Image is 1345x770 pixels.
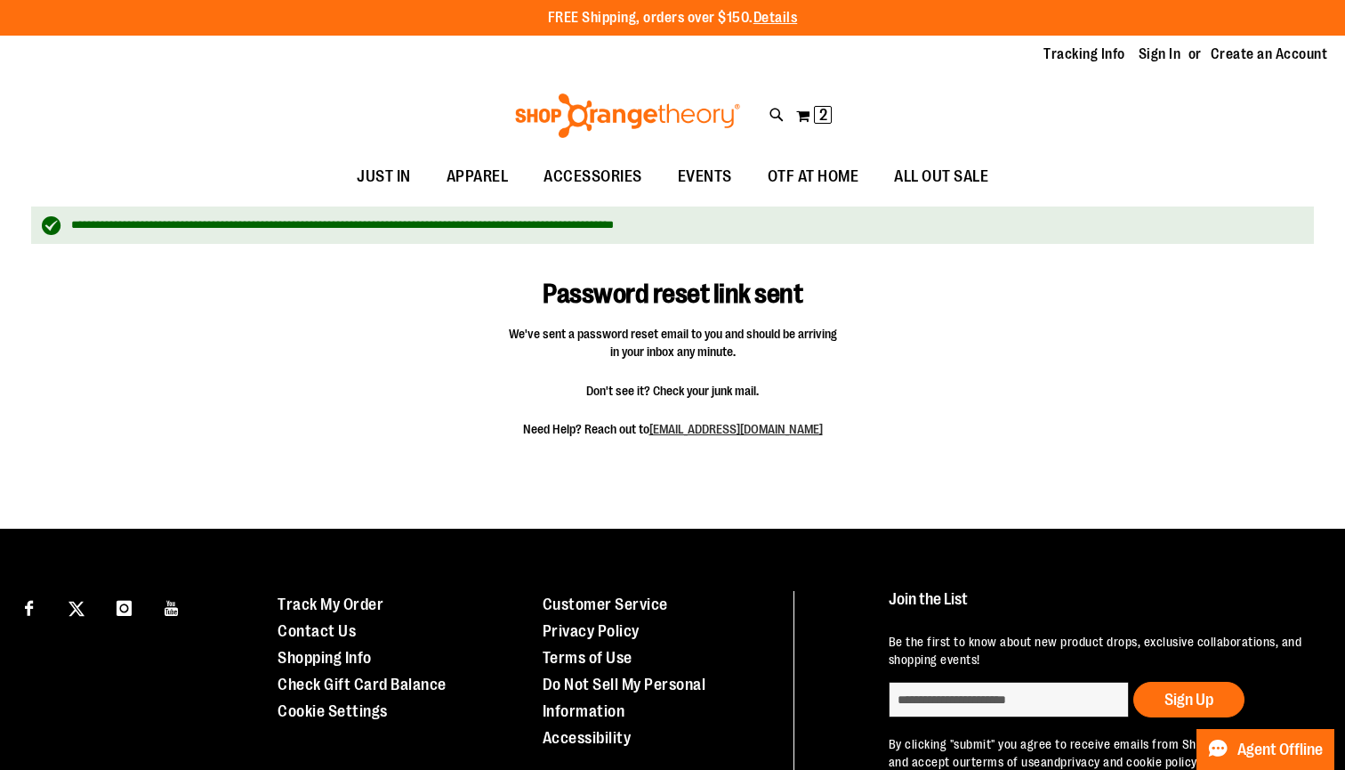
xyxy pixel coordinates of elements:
a: Shopping Info [278,649,372,667]
a: Details [753,10,798,26]
span: APPAREL [447,157,509,197]
img: Twitter [68,601,85,617]
span: Sign Up [1164,691,1213,709]
a: Check Gift Card Balance [278,676,447,693]
h4: Join the List [889,591,1310,624]
span: 2 [819,106,827,124]
a: Do Not Sell My Personal Information [543,676,706,720]
a: Track My Order [278,596,383,613]
a: Contact Us [278,622,356,640]
a: [EMAIL_ADDRESS][DOMAIN_NAME] [649,422,823,436]
p: FREE Shipping, orders over $150. [548,8,798,28]
span: Need Help? Reach out to [508,420,837,438]
p: Be the first to know about new product drops, exclusive collaborations, and shopping events! [889,633,1310,669]
a: Sign In [1139,45,1181,64]
a: Privacy Policy [543,622,640,640]
a: terms of use [971,755,1041,769]
button: Sign Up [1133,682,1244,717]
span: We've sent a password reset email to you and should be arriving in your inbox any minute. [508,325,837,361]
img: Shop Orangetheory [512,93,743,138]
span: Agent Offline [1237,742,1323,758]
a: privacy and cookie policy. [1060,755,1199,769]
span: ACCESSORIES [544,157,642,197]
a: Visit our Youtube page [157,591,188,622]
a: Visit our X page [61,591,93,622]
span: EVENTS [678,157,732,197]
input: enter email [889,682,1129,717]
a: Create an Account [1211,45,1328,64]
a: Terms of Use [543,649,632,667]
a: Customer Service [543,596,668,613]
span: OTF AT HOME [768,157,859,197]
a: Accessibility [543,729,632,747]
a: Tracking Info [1043,45,1125,64]
a: Cookie Settings [278,702,388,720]
a: Visit our Facebook page [13,591,44,622]
span: Don't see it? Check your junk mail. [508,382,837,400]
span: JUST IN [357,157,411,197]
button: Agent Offline [1196,729,1334,770]
span: ALL OUT SALE [894,157,988,197]
h1: Password reset link sent [465,253,881,310]
a: Visit our Instagram page [109,591,140,622]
